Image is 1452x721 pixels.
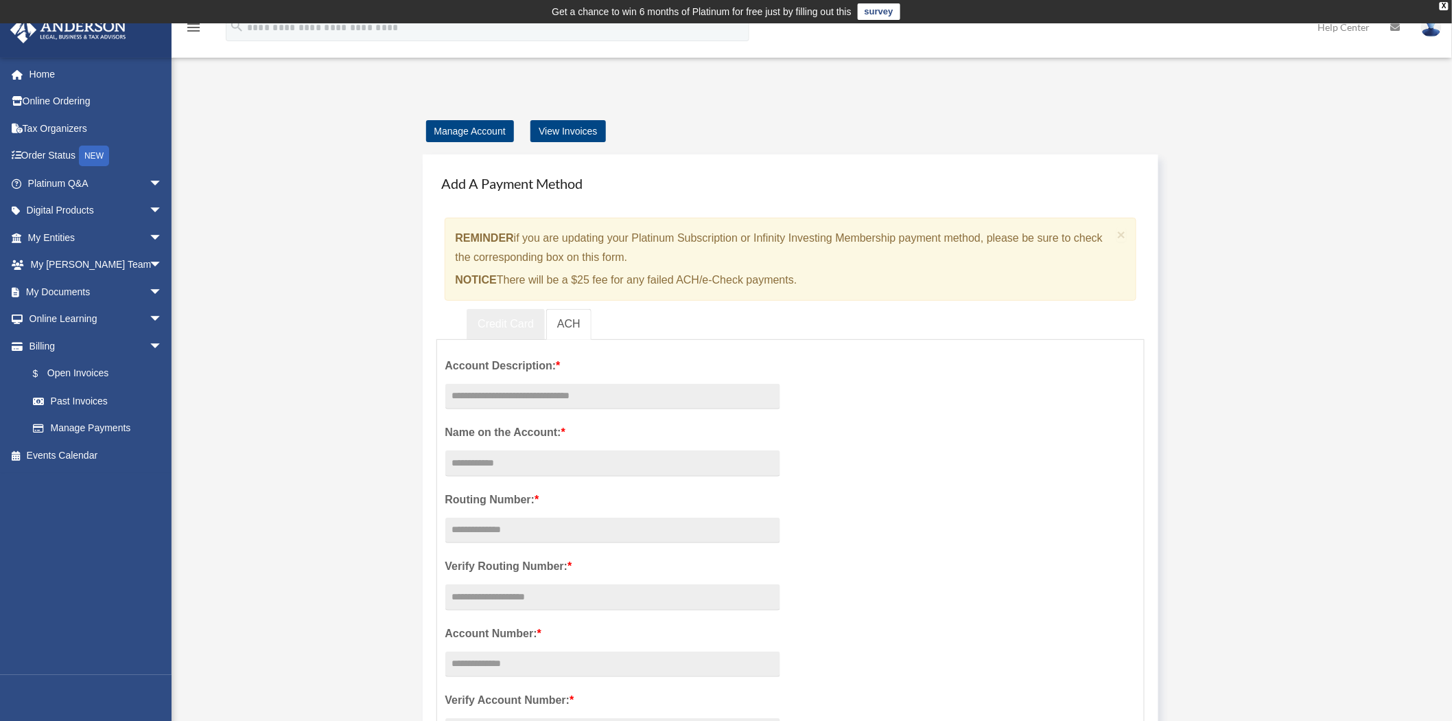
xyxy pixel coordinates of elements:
strong: REMINDER [456,232,514,244]
div: NEW [79,146,109,166]
div: Get a chance to win 6 months of Platinum for free just by filling out this [552,3,852,20]
span: arrow_drop_down [149,224,176,252]
a: menu [185,24,202,36]
label: Name on the Account: [445,423,780,442]
p: There will be a $25 fee for any failed ACH/e-Check payments. [456,271,1112,290]
a: Tax Organizers [10,115,183,142]
label: Verify Account Number: [445,691,780,710]
img: User Pic [1421,17,1442,37]
label: Verify Routing Number: [445,557,780,576]
h4: Add A Payment Method [436,168,1145,198]
a: Order StatusNEW [10,142,183,170]
img: Anderson Advisors Platinum Portal [6,16,130,43]
a: Billingarrow_drop_down [10,332,183,360]
label: Routing Number: [445,490,780,510]
span: × [1117,227,1126,242]
div: if you are updating your Platinum Subscription or Infinity Investing Membership payment method, p... [445,218,1137,301]
a: $Open Invoices [19,360,183,388]
button: Close [1117,227,1126,242]
a: My Entitiesarrow_drop_down [10,224,183,251]
i: search [229,19,244,34]
a: View Invoices [530,120,605,142]
span: arrow_drop_down [149,278,176,306]
i: menu [185,19,202,36]
a: Manage Account [426,120,514,142]
span: arrow_drop_down [149,306,176,334]
a: Past Invoices [19,387,183,415]
strong: NOTICE [456,274,497,286]
span: $ [40,365,47,382]
div: close [1440,2,1449,10]
span: arrow_drop_down [149,170,176,198]
a: ACH [546,309,592,340]
a: Manage Payments [19,415,176,442]
a: Digital Productsarrow_drop_down [10,197,183,225]
a: Online Ordering [10,88,183,115]
label: Account Description: [445,356,780,376]
a: Home [10,60,183,88]
a: My Documentsarrow_drop_down [10,278,183,306]
a: Platinum Q&Aarrow_drop_down [10,170,183,197]
a: Events Calendar [10,442,183,469]
span: arrow_drop_down [149,197,176,225]
a: survey [858,3,900,20]
a: Online Learningarrow_drop_down [10,306,183,333]
a: My [PERSON_NAME] Teamarrow_drop_down [10,251,183,279]
a: Credit Card [467,309,545,340]
span: arrow_drop_down [149,251,176,279]
label: Account Number: [445,624,780,643]
span: arrow_drop_down [149,332,176,360]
